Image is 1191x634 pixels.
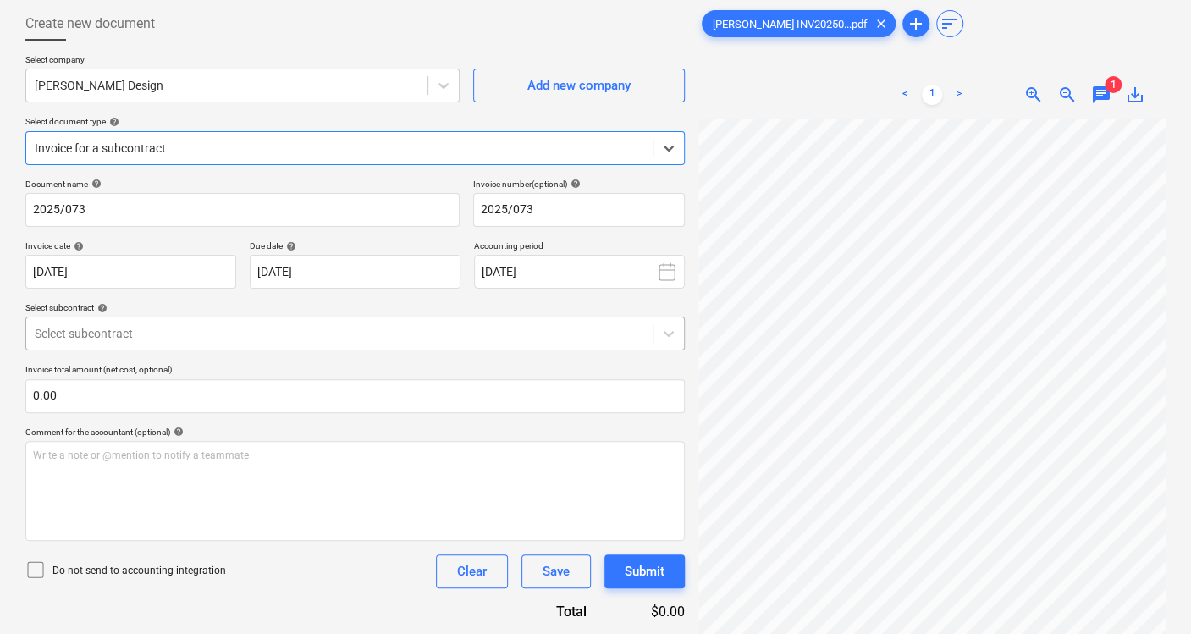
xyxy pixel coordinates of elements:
input: Document name [25,193,460,227]
div: Select subcontract [25,302,685,313]
input: Invoice number [473,193,685,227]
div: Document name [25,179,460,190]
span: help [106,117,119,127]
div: Invoice date [25,240,236,251]
div: Invoice number (optional) [473,179,685,190]
a: Page 1 is your current page [922,85,942,105]
a: Next page [949,85,969,105]
span: help [94,303,108,313]
button: Clear [436,554,508,588]
span: clear [871,14,891,34]
div: Select document type [25,116,685,127]
button: Submit [604,554,685,588]
span: help [567,179,581,189]
span: [PERSON_NAME] INV20250...pdf [703,18,878,30]
div: Submit [625,560,664,582]
p: Invoice total amount (net cost, optional) [25,364,685,378]
span: help [70,241,84,251]
div: Add new company [527,74,631,96]
input: Due date not specified [250,255,460,289]
p: Accounting period [474,240,685,255]
span: save_alt [1125,85,1145,105]
span: help [88,179,102,189]
span: sort [940,14,960,34]
div: Save [543,560,570,582]
span: chat [1091,85,1111,105]
span: 1 [1105,76,1122,93]
div: Total [465,602,614,621]
div: $0.00 [614,602,685,621]
button: [DATE] [474,255,685,289]
span: help [283,241,296,251]
div: [PERSON_NAME] INV20250...pdf [702,10,896,37]
p: Do not send to accounting integration [52,564,226,578]
div: Due date [250,240,460,251]
div: Clear [457,560,487,582]
span: Create new document [25,14,155,34]
p: Select company [25,54,460,69]
input: Invoice date not specified [25,255,236,289]
div: Comment for the accountant (optional) [25,427,685,438]
span: zoom_in [1023,85,1044,105]
input: Invoice total amount (net cost, optional) [25,379,685,413]
a: Previous page [895,85,915,105]
span: add [906,14,926,34]
button: Add new company [473,69,685,102]
span: zoom_out [1057,85,1078,105]
button: Save [521,554,591,588]
span: help [170,427,184,437]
